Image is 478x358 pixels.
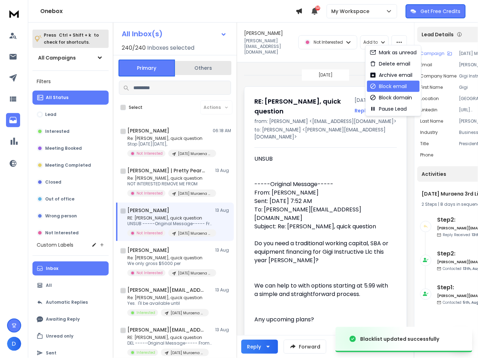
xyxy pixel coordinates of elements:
[58,31,92,39] span: Ctrl + Shift + k
[137,310,155,315] p: Interested
[127,335,212,340] p: RE: [PERSON_NAME], quick question
[45,129,69,134] p: Interested
[244,38,294,55] p: [PERSON_NAME][EMAIL_ADDRESS][DOMAIN_NAME]
[40,7,296,16] h1: Onebox
[254,97,350,116] h1: RE: [PERSON_NAME], quick question
[46,316,80,322] p: Awaiting Reply
[46,95,68,100] p: All Status
[178,151,212,156] p: [DATE] Muraena 3rd List
[420,8,461,15] p: Get Free Credits
[127,207,169,214] h1: [PERSON_NAME]
[46,350,56,356] p: Sent
[370,60,411,67] div: Delete email
[355,97,397,104] p: [DATE] : 06:11 pm
[147,44,194,52] h3: Inboxes selected
[37,241,73,248] h3: Custom Labels
[137,270,163,276] p: Not Interested
[119,60,175,76] button: Primary
[420,96,439,101] p: location
[175,60,231,76] button: Others
[171,310,205,316] p: [DATE] Muraena 3rd List
[7,337,21,351] span: D
[122,44,146,52] span: 240 / 240
[127,181,212,187] p: NOT INTERESTED REMOVE ME FROM
[32,76,109,86] h3: Filters
[129,105,143,110] label: Select
[422,201,437,207] span: 2 Steps
[420,85,443,90] p: First Name
[315,6,320,11] span: 50
[370,83,407,90] div: Block email
[244,30,283,37] h1: [PERSON_NAME]
[45,213,77,219] p: Wrong person
[127,141,212,147] p: Stop [DATE][DATE],
[127,255,212,261] p: Re: [PERSON_NAME], quick question
[420,141,429,147] p: title
[127,167,205,174] h1: [PERSON_NAME] | Pretty Pear Bride
[46,283,52,288] p: All
[45,230,79,236] p: Not Interested
[122,30,163,37] h1: All Inbox(s)
[137,350,155,355] p: Interested
[247,343,261,350] div: Reply
[215,287,231,293] p: 13 Aug
[127,175,212,181] p: Re: [PERSON_NAME], quick question
[355,107,369,114] button: Reply
[420,130,438,135] p: industry
[178,191,212,196] p: [DATE] Muraena 3rd List
[127,261,212,266] p: We only gross $5000 per
[370,49,417,56] div: Mark as unread
[420,107,437,113] p: linkedin
[127,127,169,134] h1: [PERSON_NAME]
[127,301,209,306] p: Yes. I'll be available until
[45,196,74,202] p: Out of office
[45,162,91,168] p: Meeting Completed
[137,151,163,156] p: Not Interested
[370,94,412,101] div: Block domain
[45,146,82,151] p: Meeting Booked
[215,247,231,253] p: 13 Aug
[370,105,407,112] div: Pause Lead
[137,191,163,196] p: Not Interested
[254,118,397,125] p: from: [PERSON_NAME] <[EMAIL_ADDRESS][DOMAIN_NAME]>
[254,126,397,140] p: to: [PERSON_NAME] <[PERSON_NAME][EMAIL_ADDRESS][DOMAIN_NAME]>
[178,231,212,236] p: [DATE] Muraena 3rd List
[46,266,58,271] p: Inbox
[46,300,88,305] p: Automatic Replies
[420,152,433,158] p: Phone
[314,39,343,45] p: Not Interested
[178,271,212,276] p: [DATE] Muraena 3rd List
[127,215,212,221] p: RE: [PERSON_NAME], quick question
[215,168,231,173] p: 13 Aug
[215,208,231,213] p: 13 Aug
[213,128,231,134] p: 06:18 AM
[46,333,73,339] p: Unread only
[137,230,163,236] p: Not Interested
[127,340,212,346] p: DEL -----Original Message----- From: [PERSON_NAME]
[215,327,231,333] p: 13 Aug
[127,136,212,141] p: Re: [PERSON_NAME], quick question
[284,340,326,354] button: Forward
[127,221,212,227] p: UNSUB -----Original Message----- From: [PERSON_NAME]
[422,31,454,38] p: Lead Details
[44,32,99,46] p: Press to check for shortcuts.
[420,118,443,124] p: Last Name
[38,54,76,61] h1: All Campaigns
[331,8,372,15] p: My Workspace
[370,72,413,79] div: Archive email
[7,7,21,20] img: logo
[420,51,444,56] p: Campaign
[127,286,205,294] h1: [PERSON_NAME][EMAIL_ADDRESS][DOMAIN_NAME]
[420,73,456,79] p: Company Name
[127,295,209,301] p: Re: [PERSON_NAME], quick question
[127,247,169,254] h1: [PERSON_NAME]
[45,179,61,185] p: Closed
[127,326,205,333] h1: [PERSON_NAME][EMAIL_ADDRESS][DOMAIN_NAME]
[363,39,378,45] p: Add to
[171,350,205,356] p: [DATE] Muraena 3rd List
[420,62,432,68] p: Email
[319,72,333,78] p: [DATE]
[45,112,56,117] p: Lead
